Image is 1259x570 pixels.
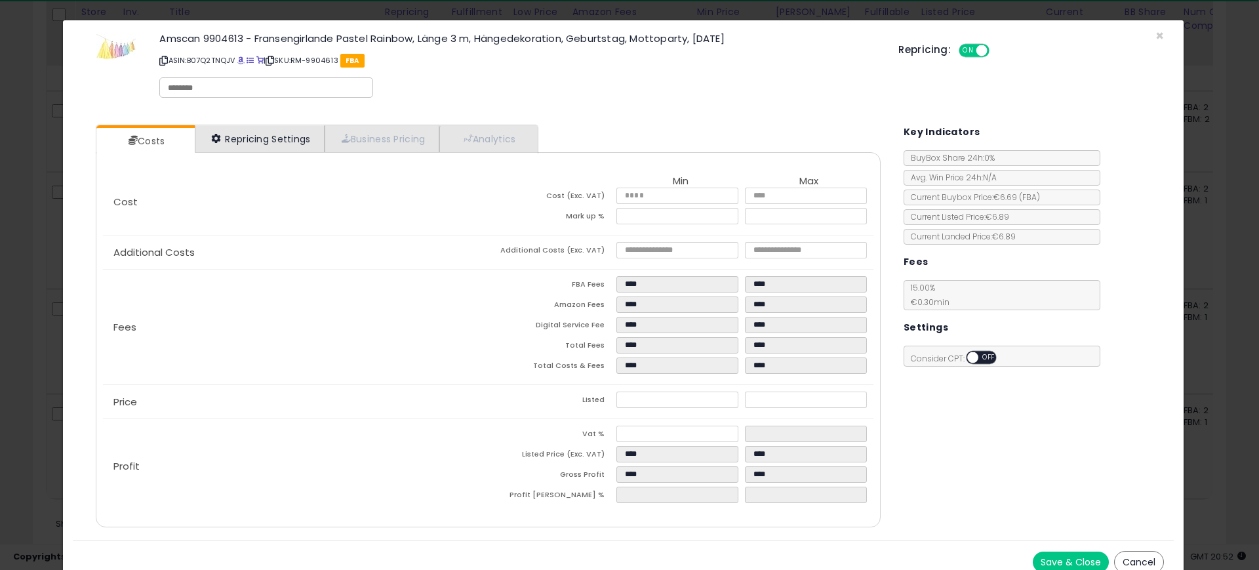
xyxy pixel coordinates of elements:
p: Cost [103,197,488,207]
td: Total Costs & Fees [488,357,616,378]
p: Additional Costs [103,247,488,258]
a: BuyBox page [237,55,245,66]
td: Profit [PERSON_NAME] % [488,487,616,507]
span: €6.69 [993,192,1040,203]
img: 31w6QH9GzbL._SL60_.jpg [96,33,136,60]
td: Mark up % [488,208,616,228]
span: FBA [340,54,365,68]
td: Total Fees [488,337,616,357]
p: Price [103,397,488,407]
p: ASIN: B07Q2TNQJV | SKU: RM-9904613 [159,50,879,71]
td: Amazon Fees [488,296,616,317]
td: Cost (Exc. VAT) [488,188,616,208]
h5: Fees [904,254,929,270]
td: Digital Service Fee [488,317,616,337]
a: Repricing Settings [195,125,325,152]
td: Listed Price (Exc. VAT) [488,446,616,466]
a: Analytics [439,125,536,152]
span: OFF [988,45,1009,56]
p: Fees [103,322,488,333]
td: Vat % [488,426,616,446]
span: BuyBox Share 24h: 0% [904,152,995,163]
h3: Amscan 9904613 - Fransengirlande Pastel Rainbow, Länge 3 m, Hängedekoration, Geburtstag, Mottopar... [159,33,879,43]
span: Current Landed Price: €6.89 [904,231,1016,242]
span: ON [960,45,976,56]
td: Listed [488,392,616,412]
td: Additional Costs (Exc. VAT) [488,242,616,262]
span: Avg. Win Price 24h: N/A [904,172,997,183]
span: OFF [978,352,999,363]
span: Consider CPT: [904,353,1014,364]
span: ( FBA ) [1019,192,1040,203]
a: Costs [96,128,193,154]
td: FBA Fees [488,276,616,296]
h5: Settings [904,319,948,336]
a: All offer listings [247,55,254,66]
h5: Key Indicators [904,124,980,140]
span: 15.00 % [904,282,949,308]
span: Current Listed Price: €6.89 [904,211,1009,222]
span: €0.30 min [904,296,949,308]
td: Gross Profit [488,466,616,487]
a: Business Pricing [325,125,439,152]
th: Min [616,176,745,188]
th: Max [745,176,873,188]
a: Your listing only [256,55,264,66]
h5: Repricing: [898,45,951,55]
span: × [1155,26,1164,45]
span: Current Buybox Price: [904,192,1040,203]
p: Profit [103,461,488,472]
